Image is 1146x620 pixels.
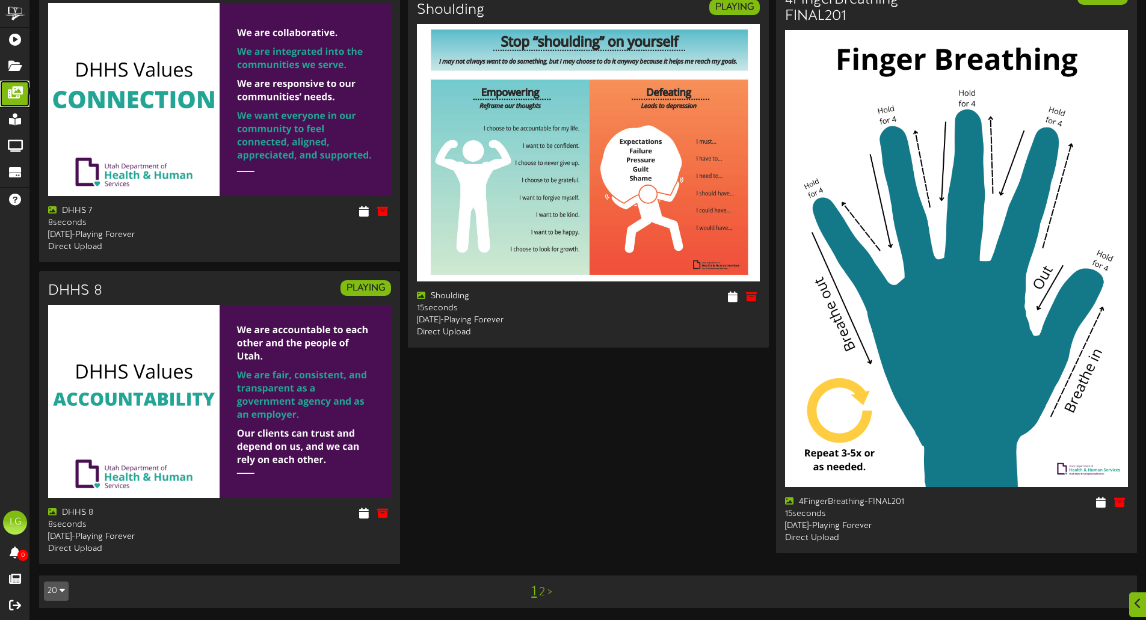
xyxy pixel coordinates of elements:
[715,2,754,13] strong: PLAYING
[48,283,102,299] h3: DHHS 8
[48,305,391,498] img: 3323add1-1e64-401f-828b-33875e19ce8cusdcdhhsvalues7.png
[785,496,947,508] div: 4FingerBreathing-FINAL201
[44,582,69,601] button: 20
[531,584,537,600] a: 1
[48,507,211,519] div: DHHS 8
[3,511,27,535] div: LG
[417,315,579,327] div: [DATE] - Playing Forever
[785,520,947,532] div: [DATE] - Playing Forever
[347,283,385,293] strong: PLAYING
[17,550,28,561] span: 0
[785,508,947,520] div: 15 seconds
[785,532,947,544] div: Direct Upload
[48,519,211,531] div: 8 seconds
[547,586,552,599] a: >
[48,531,211,543] div: [DATE] - Playing Forever
[417,290,579,302] div: Shoulding
[48,205,211,217] div: DHHS 7
[48,241,211,253] div: Direct Upload
[48,229,211,241] div: [DATE] - Playing Forever
[417,2,484,18] h3: Shoulding
[417,24,760,281] img: ddad246d-ab79-43b6-99d6-954977cf4584.jpg
[48,543,211,555] div: Direct Upload
[539,586,545,599] a: 2
[417,302,579,315] div: 15 seconds
[48,217,211,229] div: 8 seconds
[48,3,391,196] img: b7d73c53-c44a-4c9b-8956-5dc92d696a0busdcdhhsvalues6.png
[417,327,579,339] div: Direct Upload
[785,30,1128,487] img: 8d921366-160f-4ed0-a7fc-6924c7b38e85.png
